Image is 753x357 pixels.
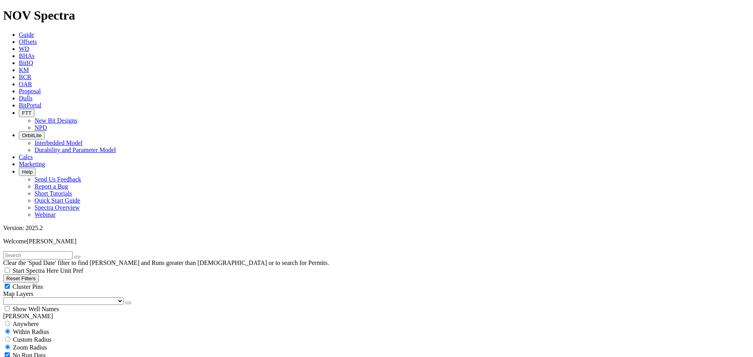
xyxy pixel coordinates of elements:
span: Cluster Pins [13,283,43,290]
a: Interbedded Model [35,140,82,146]
button: Reset Filters [3,274,39,283]
a: Report a Bug [35,183,68,190]
a: BitIQ [19,60,33,66]
a: New Bit Designs [35,117,77,124]
button: Help [19,168,36,176]
a: OAR [19,81,32,87]
div: [PERSON_NAME] [3,313,750,320]
h1: NOV Spectra [3,8,750,23]
a: Dulls [19,95,33,101]
a: NPD [35,124,47,131]
p: Welcome [3,238,750,245]
a: Webinar [35,211,56,218]
a: Spectra Overview [35,204,80,211]
span: Within Radius [13,328,49,335]
a: Guide [19,31,34,38]
span: Unit Pref [60,267,83,274]
span: Show Well Names [13,306,59,312]
span: Start Spectra Here [13,267,58,274]
a: Calcs [19,154,33,160]
span: Custom Radius [13,336,51,343]
a: Quick Start Guide [35,197,80,204]
span: [PERSON_NAME] [27,238,76,245]
button: FTT [19,109,35,117]
a: Marketing [19,161,45,167]
a: Send Us Feedback [35,176,81,183]
span: Help [22,169,33,175]
span: OrbitLite [22,132,42,138]
a: Proposal [19,88,41,94]
span: Anywhere [13,321,39,327]
div: Version: 2025.2 [3,225,750,232]
a: Short Tutorials [35,190,72,197]
input: Start Spectra Here [5,268,10,273]
a: BitPortal [19,102,42,109]
button: OrbitLite [19,131,45,140]
a: KM [19,67,29,73]
a: Offsets [19,38,37,45]
a: BHAs [19,53,35,59]
input: Search [3,251,73,259]
a: WD [19,45,29,52]
span: Clear the 'Spud Date' filter to find [PERSON_NAME] and Runs greater than [DEMOGRAPHIC_DATA] or to... [3,259,329,266]
a: BCR [19,74,31,80]
span: FTT [22,110,31,116]
span: Map Layers [3,290,33,297]
span: Zoom Radius [13,344,47,351]
a: Durability and Parameter Model [35,147,116,153]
